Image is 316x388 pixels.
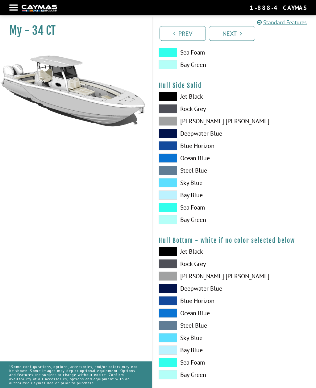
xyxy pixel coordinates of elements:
[159,48,228,57] label: Sea Foam
[158,25,316,41] ul: Pagination
[159,92,228,101] label: Jet Black
[159,82,310,90] h4: Hull Side Solid
[159,370,228,380] label: Bay Green
[159,272,228,281] label: [PERSON_NAME] [PERSON_NAME]
[209,26,255,41] a: Next
[159,166,228,175] label: Steel Blue
[159,309,228,318] label: Ocean Blue
[159,358,228,367] label: Sea Foam
[159,346,228,355] label: Bay Blue
[159,259,228,269] label: Rock Grey
[250,4,307,12] div: 1-888-4CAYMAS
[159,129,228,138] label: Deepwater Blue
[160,26,206,41] a: Prev
[159,154,228,163] label: Ocean Blue
[159,215,228,225] label: Bay Green
[159,321,228,330] label: Steel Blue
[159,296,228,306] label: Blue Horizon
[159,203,228,212] label: Sea Foam
[159,247,228,256] label: Jet Black
[22,5,57,11] img: white-logo-c9c8dbefe5ff5ceceb0f0178aa75bf4bb51f6bca0971e226c86eb53dfe498488.png
[257,18,307,27] a: Standard Features
[159,178,228,188] label: Sky Blue
[159,60,228,70] label: Bay Green
[159,141,228,151] label: Blue Horizon
[159,117,228,126] label: [PERSON_NAME] [PERSON_NAME]
[9,24,136,38] h1: My - 34 CT
[159,333,228,343] label: Sky Blue
[159,284,228,293] label: Deepwater Blue
[159,237,310,245] h4: Hull Bottom - white if no color selected below
[159,104,228,114] label: Rock Grey
[159,191,228,200] label: Bay Blue
[9,361,143,388] p: *Some configurations, options, accessories, and/or colors may not be shown. Some images may depic...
